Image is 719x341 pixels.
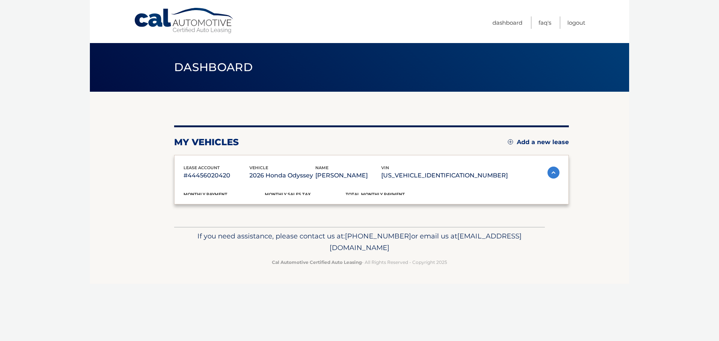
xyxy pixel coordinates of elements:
span: vehicle [249,165,268,170]
span: vin [381,165,389,170]
img: accordion-active.svg [547,167,559,179]
p: [PERSON_NAME] [315,170,381,181]
h2: my vehicles [174,137,239,148]
span: Total Monthly Payment [346,192,405,197]
p: [US_VEHICLE_IDENTIFICATION_NUMBER] [381,170,508,181]
strong: Cal Automotive Certified Auto Leasing [272,259,362,265]
span: [PHONE_NUMBER] [345,232,411,240]
span: lease account [183,165,220,170]
a: FAQ's [539,16,551,29]
img: add.svg [508,139,513,144]
p: - All Rights Reserved - Copyright 2025 [179,258,540,266]
a: Cal Automotive [134,7,235,34]
a: Logout [567,16,585,29]
p: 2026 Honda Odyssey [249,170,315,181]
p: #44456020420 [183,170,249,181]
span: Monthly Payment [183,192,227,197]
span: name [315,165,328,170]
span: Monthly sales Tax [265,192,311,197]
a: Add a new lease [508,138,569,146]
span: Dashboard [174,60,253,74]
a: Dashboard [492,16,522,29]
p: If you need assistance, please contact us at: or email us at [179,230,540,254]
